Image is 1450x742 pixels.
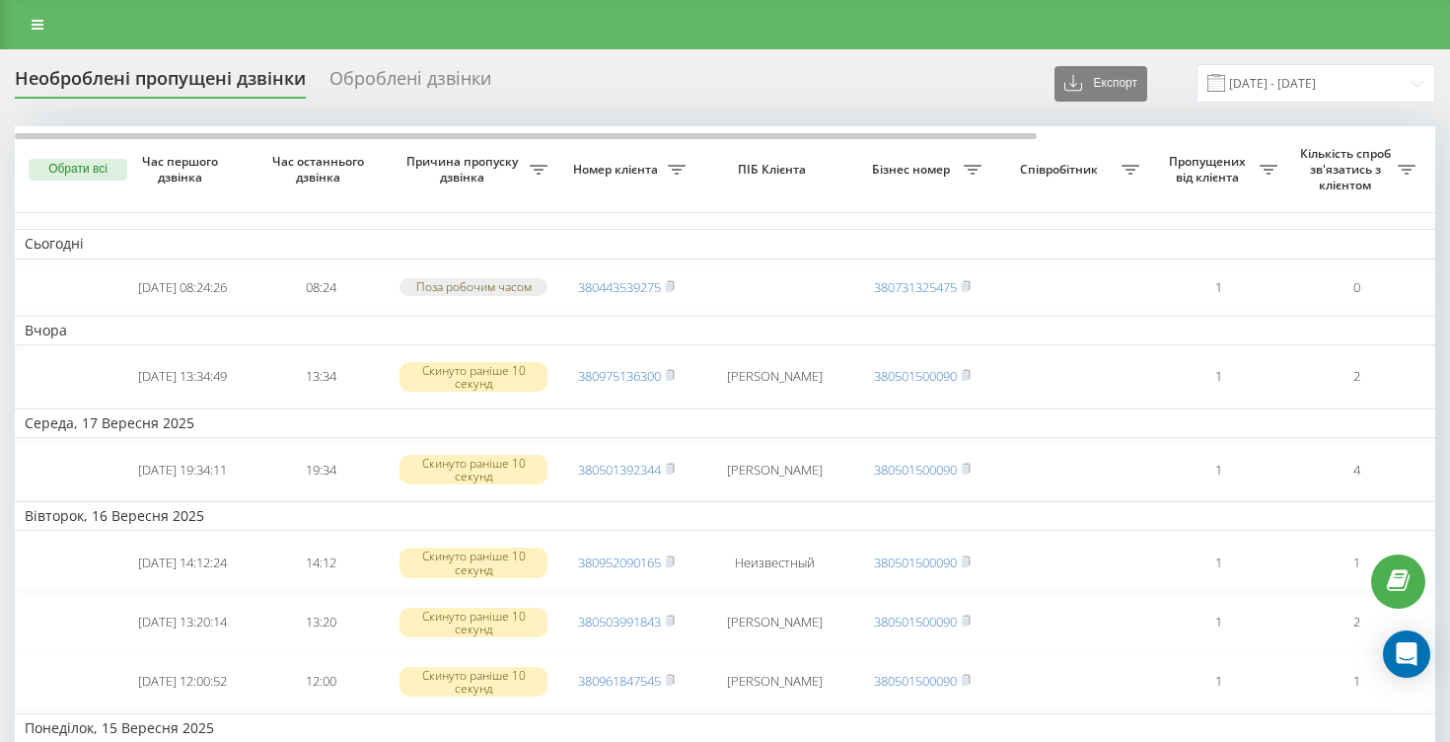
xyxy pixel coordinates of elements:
[695,442,853,497] td: [PERSON_NAME]
[15,68,306,99] div: Необроблені пропущені дзвінки
[1287,263,1425,312] td: 0
[399,154,530,185] span: Причина пропуску дзвінка
[399,667,547,697] div: Скинуто раніше 10 секунд
[1149,263,1287,312] td: 1
[874,554,957,571] a: 380501500090
[1287,535,1425,590] td: 1
[113,263,252,312] td: [DATE] 08:24:26
[399,278,547,295] div: Поза робочим часом
[113,654,252,709] td: [DATE] 12:00:52
[863,162,964,178] span: Бізнес номер
[113,535,252,590] td: [DATE] 14:12:24
[113,349,252,405] td: [DATE] 13:34:49
[578,672,661,690] a: 380961847545
[252,535,390,590] td: 14:12
[252,595,390,650] td: 13:20
[113,442,252,497] td: [DATE] 19:34:11
[1287,595,1425,650] td: 2
[1287,442,1425,497] td: 4
[1297,146,1398,192] span: Кількість спроб зв'язатись з клієнтом
[329,68,491,99] div: Оброблені дзвінки
[578,367,661,385] a: 380975136300
[695,595,853,650] td: [PERSON_NAME]
[1149,654,1287,709] td: 1
[1287,654,1425,709] td: 1
[1149,442,1287,497] td: 1
[578,461,661,479] a: 380501392344
[874,278,957,296] a: 380731325475
[567,162,668,178] span: Номер клієнта
[1383,631,1430,678] div: Open Intercom Messenger
[695,654,853,709] td: [PERSON_NAME]
[695,349,853,405] td: [PERSON_NAME]
[578,554,661,571] a: 380952090165
[578,278,661,296] a: 380443539275
[113,595,252,650] td: [DATE] 13:20:14
[874,613,957,631] a: 380501500090
[252,349,390,405] td: 13:34
[1054,66,1147,102] button: Експорт
[399,362,547,392] div: Скинуто раніше 10 секунд
[29,159,127,181] button: Обрати всі
[874,461,957,479] a: 380501500090
[252,263,390,312] td: 08:24
[129,154,236,185] span: Час першого дзвінка
[712,162,836,178] span: ПІБ Клієнта
[1149,595,1287,650] td: 1
[252,654,390,709] td: 12:00
[874,367,957,385] a: 380501500090
[252,442,390,497] td: 19:34
[1149,535,1287,590] td: 1
[1001,162,1122,178] span: Співробітник
[874,672,957,690] a: 380501500090
[399,608,547,637] div: Скинуто раніше 10 секунд
[267,154,374,185] span: Час останнього дзвінка
[399,455,547,484] div: Скинуто раніше 10 секунд
[399,548,547,577] div: Скинуто раніше 10 секунд
[1159,154,1260,185] span: Пропущених від клієнта
[1149,349,1287,405] td: 1
[695,535,853,590] td: Неизвестный
[1287,349,1425,405] td: 2
[578,613,661,631] a: 380503991843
